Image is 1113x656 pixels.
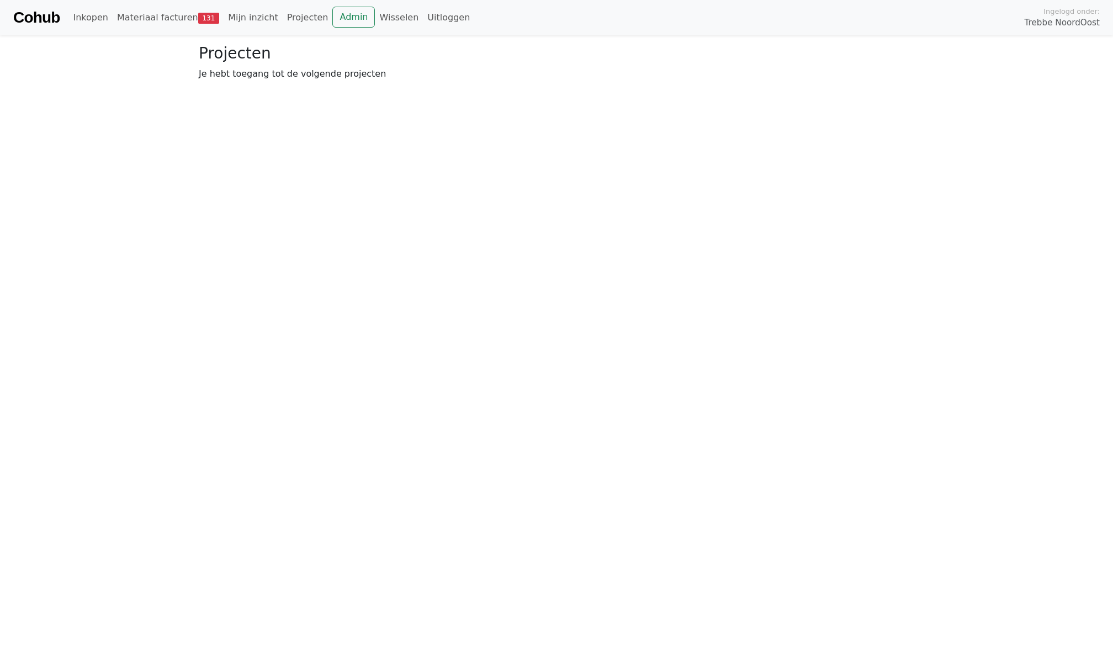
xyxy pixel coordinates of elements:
[1043,6,1100,17] span: Ingelogd onder:
[68,7,112,29] a: Inkopen
[113,7,224,29] a: Materiaal facturen131
[13,4,60,31] a: Cohub
[198,13,220,24] span: 131
[332,7,375,28] a: Admin
[199,44,914,63] h3: Projecten
[199,67,914,81] p: Je hebt toegang tot de volgende projecten
[283,7,333,29] a: Projecten
[224,7,283,29] a: Mijn inzicht
[1025,17,1100,29] span: Trebbe NoordOost
[375,7,423,29] a: Wisselen
[423,7,474,29] a: Uitloggen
